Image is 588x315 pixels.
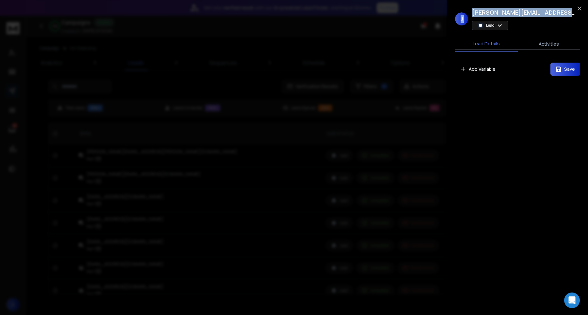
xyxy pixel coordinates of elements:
[486,23,495,28] p: Lead
[472,8,577,17] h1: [PERSON_NAME][EMAIL_ADDRESS][PERSON_NAME][DOMAIN_NAME]
[455,63,501,76] button: Add Variable
[550,63,580,76] button: Save
[518,37,580,51] button: Activities
[564,292,580,308] div: Open Intercom Messenger
[455,12,468,25] span: J
[455,37,518,52] button: Lead Details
